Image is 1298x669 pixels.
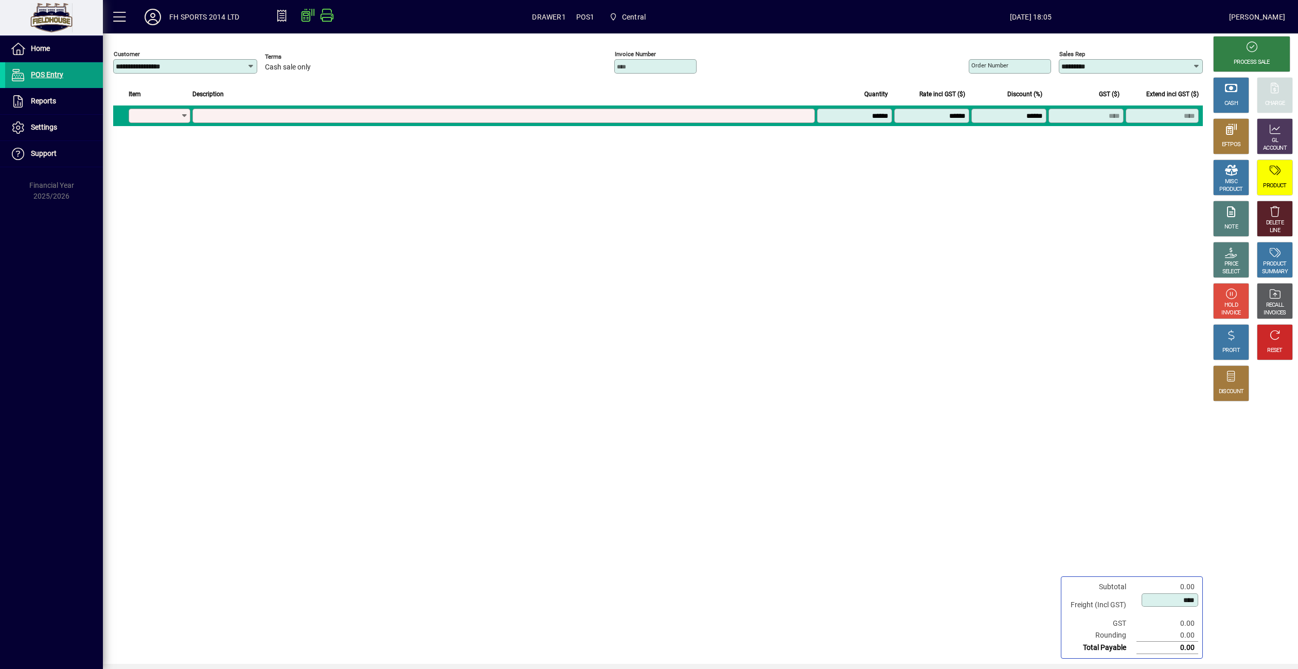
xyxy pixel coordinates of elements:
[622,9,646,25] span: Central
[5,141,103,167] a: Support
[1262,268,1288,276] div: SUMMARY
[31,71,63,79] span: POS Entry
[1224,302,1238,309] div: HOLD
[1136,629,1198,642] td: 0.00
[265,54,327,60] span: Terms
[1065,618,1136,629] td: GST
[1007,89,1042,100] span: Discount (%)
[1270,227,1280,235] div: LINE
[1264,309,1286,317] div: INVOICES
[1224,260,1238,268] div: PRICE
[1263,260,1286,268] div: PRODUCT
[31,44,50,52] span: Home
[1065,593,1136,618] td: Freight (Incl GST)
[1234,59,1270,66] div: PROCESS SALE
[1065,642,1136,654] td: Total Payable
[31,97,56,105] span: Reports
[1146,89,1199,100] span: Extend incl GST ($)
[832,9,1229,25] span: [DATE] 18:05
[1221,309,1240,317] div: INVOICE
[5,36,103,62] a: Home
[1229,9,1285,25] div: [PERSON_NAME]
[1065,629,1136,642] td: Rounding
[864,89,888,100] span: Quantity
[1272,137,1278,145] div: GL
[5,115,103,140] a: Settings
[31,149,57,157] span: Support
[604,8,650,26] span: Central
[1265,100,1285,108] div: CHARGE
[192,89,224,100] span: Description
[1099,89,1119,100] span: GST ($)
[1263,182,1286,190] div: PRODUCT
[129,89,141,100] span: Item
[114,50,140,58] mat-label: Customer
[1263,145,1287,152] div: ACCOUNT
[1225,178,1237,186] div: MISC
[1222,268,1240,276] div: SELECT
[1065,581,1136,593] td: Subtotal
[1136,642,1198,654] td: 0.00
[1222,347,1240,355] div: PROFIT
[5,89,103,114] a: Reports
[1136,581,1198,593] td: 0.00
[31,123,57,131] span: Settings
[1219,186,1242,193] div: PRODUCT
[615,50,656,58] mat-label: Invoice number
[971,62,1008,69] mat-label: Order number
[1222,141,1241,149] div: EFTPOS
[1267,347,1283,355] div: RESET
[1136,618,1198,629] td: 0.00
[1224,100,1238,108] div: CASH
[919,89,965,100] span: Rate incl GST ($)
[169,9,239,25] div: FH SPORTS 2014 LTD
[136,8,169,26] button: Profile
[1266,219,1284,227] div: DELETE
[265,63,311,72] span: Cash sale only
[1059,50,1085,58] mat-label: Sales rep
[1266,302,1284,309] div: RECALL
[532,9,565,25] span: DRAWER1
[1224,223,1238,231] div: NOTE
[1219,388,1243,396] div: DISCOUNT
[576,9,595,25] span: POS1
